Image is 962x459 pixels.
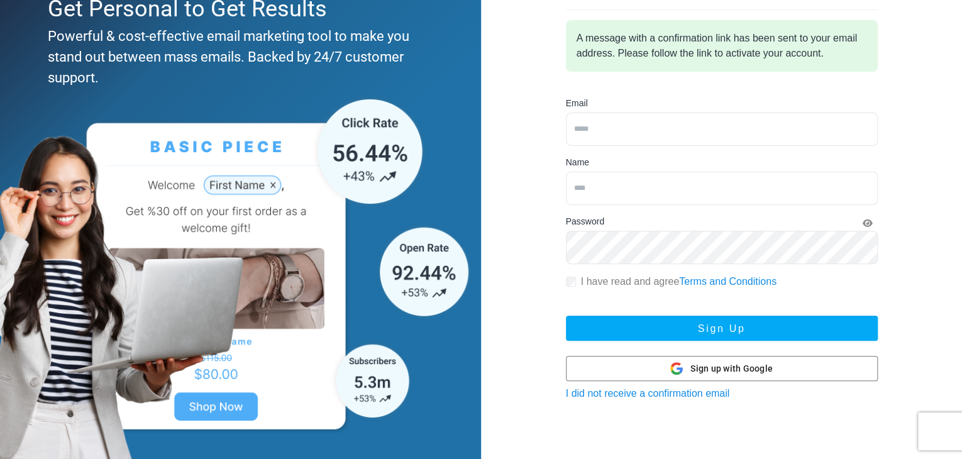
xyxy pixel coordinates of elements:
label: Password [566,215,604,228]
button: Sign up with Google [566,356,878,381]
div: A message with a confirmation link has been sent to your email address. Please follow the link to... [566,20,878,72]
label: Email [566,97,588,110]
div: Powerful & cost-effective email marketing tool to make you stand out between mass emails. Backed ... [48,26,428,88]
label: I have read and agree [581,274,777,289]
a: Terms and Conditions [679,276,777,287]
a: I did not receive a confirmation email [566,388,730,399]
span: Sign up with Google [690,362,773,375]
button: Sign Up [566,316,878,341]
label: Name [566,156,589,169]
i: Show Password [863,219,873,228]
